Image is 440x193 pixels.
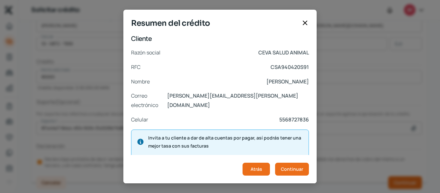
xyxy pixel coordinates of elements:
span: Continuar [281,167,303,171]
p: CEVA SALUD ANIMAL [258,48,309,57]
p: 5568727836 [279,115,309,124]
span: Resumen del crédito [131,17,299,29]
p: Razón social [131,48,160,57]
p: Celular [131,115,148,124]
button: Continuar [275,163,309,176]
p: RFC [131,63,140,72]
p: [PERSON_NAME] [266,77,309,86]
p: Cliente [131,34,309,43]
span: Invita a tu cliente a dar de alta cuentas por pagar, así podrás tener una mejor tasa con sus fact... [148,134,303,150]
p: Correo electrónico [131,91,167,110]
button: Atrás [243,163,270,176]
p: [PERSON_NAME][EMAIL_ADDRESS][PERSON_NAME][DOMAIN_NAME] [167,91,309,110]
span: Atrás [251,167,262,171]
p: Nombre [131,77,150,86]
p: CSA940420S91 [271,63,309,72]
